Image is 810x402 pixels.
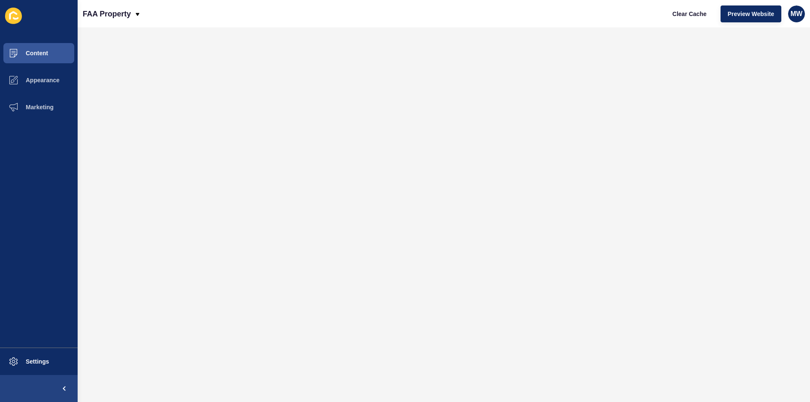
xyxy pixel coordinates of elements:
button: Clear Cache [665,5,714,22]
span: Preview Website [728,10,774,18]
button: Preview Website [721,5,781,22]
span: MW [791,10,802,18]
p: FAA Property [83,3,131,24]
span: Clear Cache [672,10,707,18]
